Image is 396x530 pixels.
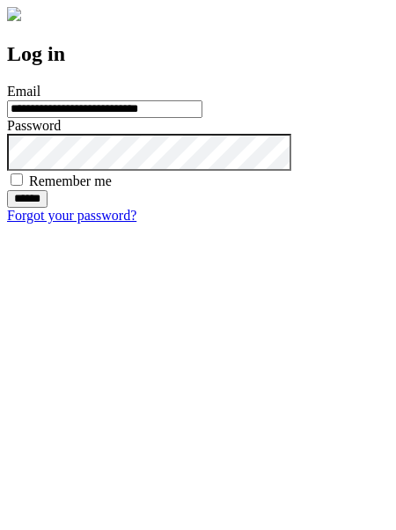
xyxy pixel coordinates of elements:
[29,173,112,188] label: Remember me
[7,42,389,66] h2: Log in
[7,208,136,223] a: Forgot your password?
[7,84,40,99] label: Email
[7,118,61,133] label: Password
[7,7,21,21] img: logo-4e3dc11c47720685a147b03b5a06dd966a58ff35d612b21f08c02c0306f2b779.png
